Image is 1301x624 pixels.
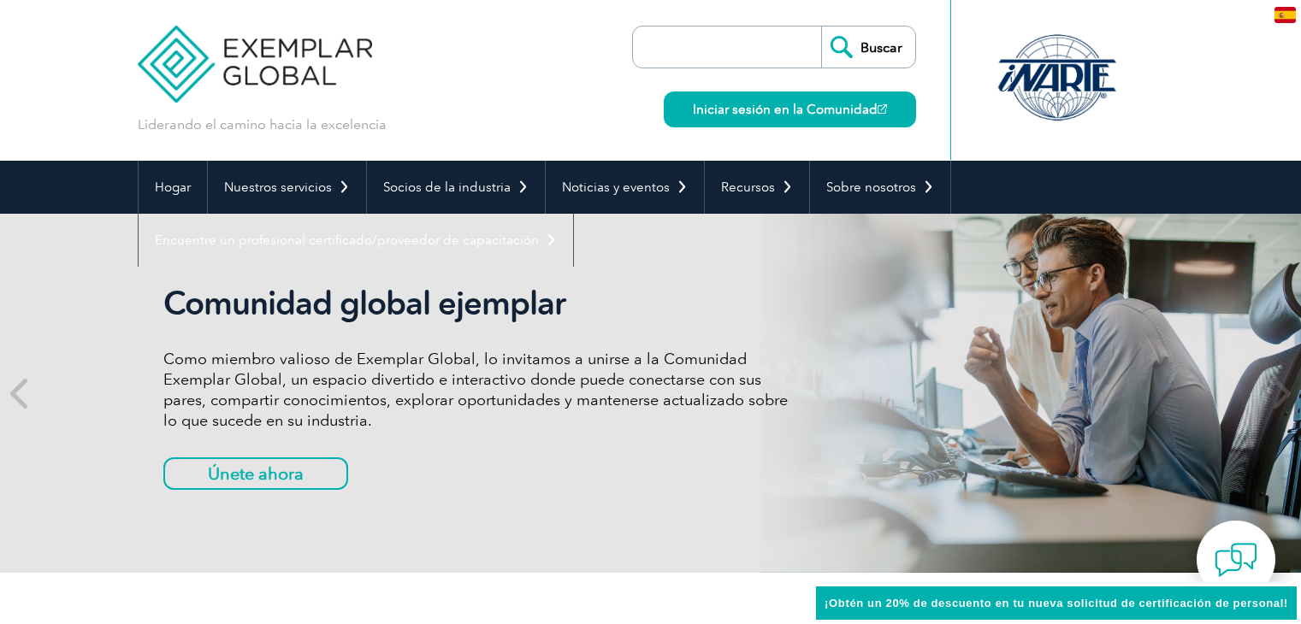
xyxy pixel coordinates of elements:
font: Iniciar sesión en la Comunidad [693,102,878,117]
font: Sobre nosotros [826,180,916,195]
a: Recursos [705,161,809,214]
font: Recursos [721,180,775,195]
font: Liderando el camino hacia la excelencia [138,116,387,132]
font: Encuentre un profesional certificado/proveedor de capacitación [155,233,539,248]
font: Hogar [155,180,191,195]
a: Iniciar sesión en la Comunidad [664,91,916,127]
a: Socios de la industria [367,161,545,214]
font: Nuestros servicios [224,180,332,195]
a: Hogar [139,161,207,214]
a: Sobre nosotros [810,161,950,214]
a: Únete ahora [163,457,348,490]
a: Noticias y eventos [546,161,704,214]
a: Encuentre un profesional certificado/proveedor de capacitación [139,214,573,267]
font: Únete ahora [208,463,304,484]
font: ¡Obtén un 20% de descuento en tu nueva solicitud de certificación de personal! [825,597,1288,609]
img: open_square.png [878,104,887,114]
img: contact-chat.png [1215,539,1257,581]
img: es [1274,7,1296,23]
font: Noticias y eventos [562,180,670,195]
font: Comunidad global ejemplar [163,284,565,323]
input: Buscar [821,26,915,68]
font: Socios de la industria [383,180,511,195]
a: Nuestros servicios [208,161,366,214]
font: Como miembro valioso de Exemplar Global, lo invitamos a unirse a la Comunidad Exemplar Global, un... [163,350,788,430]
